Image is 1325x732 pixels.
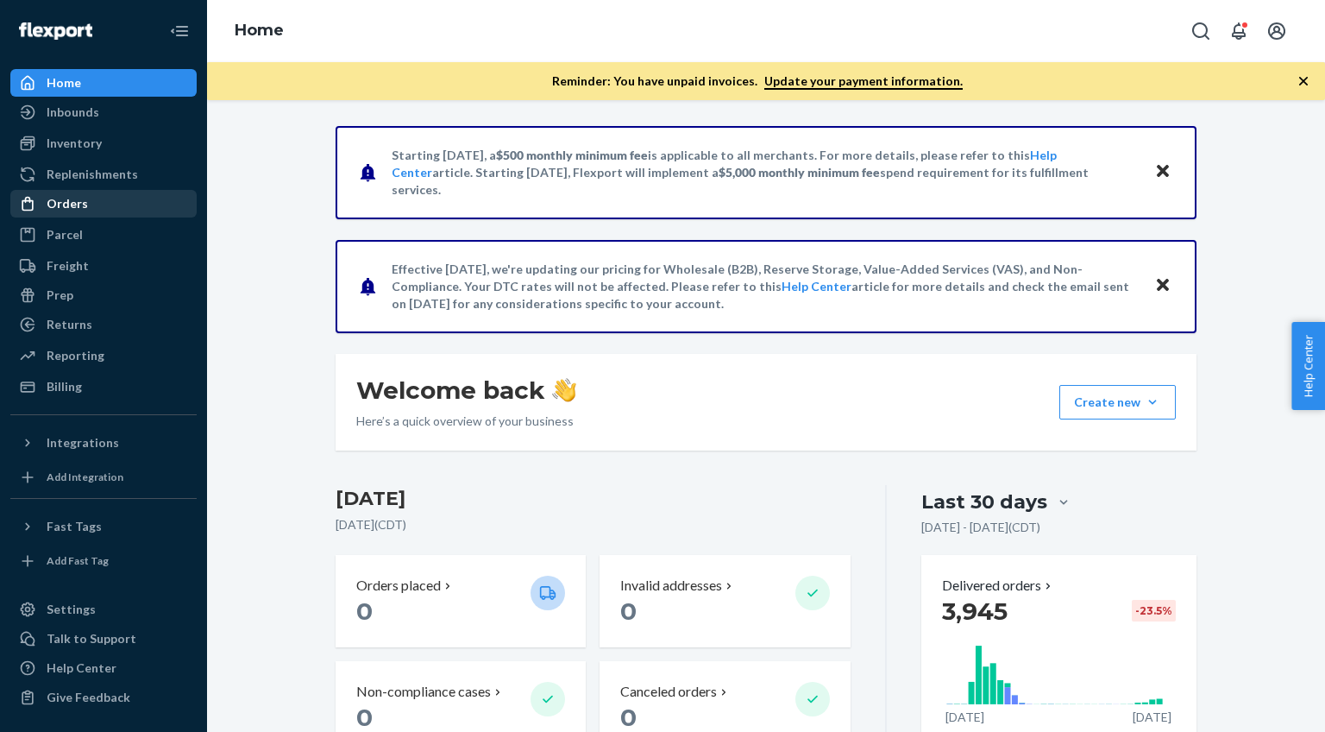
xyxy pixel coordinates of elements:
h3: [DATE] [336,485,851,513]
div: Settings [47,601,96,618]
p: [DATE] ( CDT ) [336,516,851,533]
div: Add Fast Tag [47,553,109,568]
span: 0 [356,703,373,732]
div: Talk to Support [47,630,136,647]
button: Delivered orders [942,576,1055,596]
p: Here’s a quick overview of your business [356,413,576,430]
span: 3,945 [942,596,1008,626]
button: Close Navigation [162,14,197,48]
div: Billing [47,378,82,395]
span: 0 [620,703,637,732]
button: Help Center [1291,322,1325,410]
div: Freight [47,257,89,274]
h1: Welcome back [356,375,576,406]
div: -23.5 % [1132,600,1176,622]
a: Freight [10,252,197,280]
button: Open notifications [1221,14,1256,48]
a: Home [10,69,197,97]
div: Orders [47,195,88,212]
a: Inbounds [10,98,197,126]
button: Close [1152,160,1174,185]
a: Reporting [10,342,197,369]
p: Orders placed [356,576,441,596]
a: Update your payment information. [764,73,963,90]
a: Prep [10,281,197,309]
a: Returns [10,311,197,338]
a: Inventory [10,129,197,157]
p: [DATE] [1133,709,1171,726]
p: Invalid addresses [620,576,722,596]
div: Last 30 days [921,489,1047,515]
a: Add Integration [10,464,197,491]
div: Give Feedback [47,689,130,706]
button: Fast Tags [10,513,197,540]
button: Orders placed 0 [336,555,586,647]
span: $500 monthly minimum fee [496,148,648,162]
a: Add Fast Tag [10,547,197,575]
p: Starting [DATE], a is applicable to all merchants. For more details, please refer to this article... [392,147,1138,199]
a: Parcel [10,221,197,249]
div: Prep [47,287,73,304]
span: $5,000 monthly minimum fee [719,165,880,180]
div: Parcel [47,226,83,243]
button: Invalid addresses 0 [600,555,850,647]
div: Integrations [47,434,119,451]
p: [DATE] [945,709,984,726]
button: Integrations [10,429,197,457]
button: Open account menu [1259,14,1294,48]
div: Fast Tags [47,518,102,535]
div: Inbounds [47,104,99,121]
a: Settings [10,596,197,623]
p: [DATE] - [DATE] ( CDT ) [921,519,1040,536]
div: Inventory [47,135,102,152]
div: Returns [47,316,92,333]
p: Effective [DATE], we're updating our pricing for Wholesale (B2B), Reserve Storage, Value-Added Se... [392,261,1138,312]
a: Billing [10,373,197,401]
p: Canceled orders [620,682,717,702]
div: Add Integration [47,470,123,484]
div: Replenishments [47,166,138,183]
p: Non-compliance cases [356,682,491,702]
span: 0 [620,596,637,626]
div: Help Center [47,659,116,677]
a: Orders [10,190,197,218]
a: Help Center [782,279,851,293]
button: Give Feedback [10,684,197,711]
img: hand-wave emoji [552,378,576,402]
button: Create new [1059,385,1176,420]
div: Reporting [47,347,104,364]
a: Home [235,21,284,40]
img: Flexport logo [19,22,92,40]
ol: breadcrumbs [221,6,298,56]
a: Replenishments [10,161,197,188]
a: Help Center [10,654,197,682]
span: 0 [356,596,373,626]
button: Open Search Box [1184,14,1218,48]
button: Close [1152,274,1174,299]
div: Home [47,74,81,91]
a: Talk to Support [10,625,197,653]
p: Reminder: You have unpaid invoices. [552,73,963,90]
